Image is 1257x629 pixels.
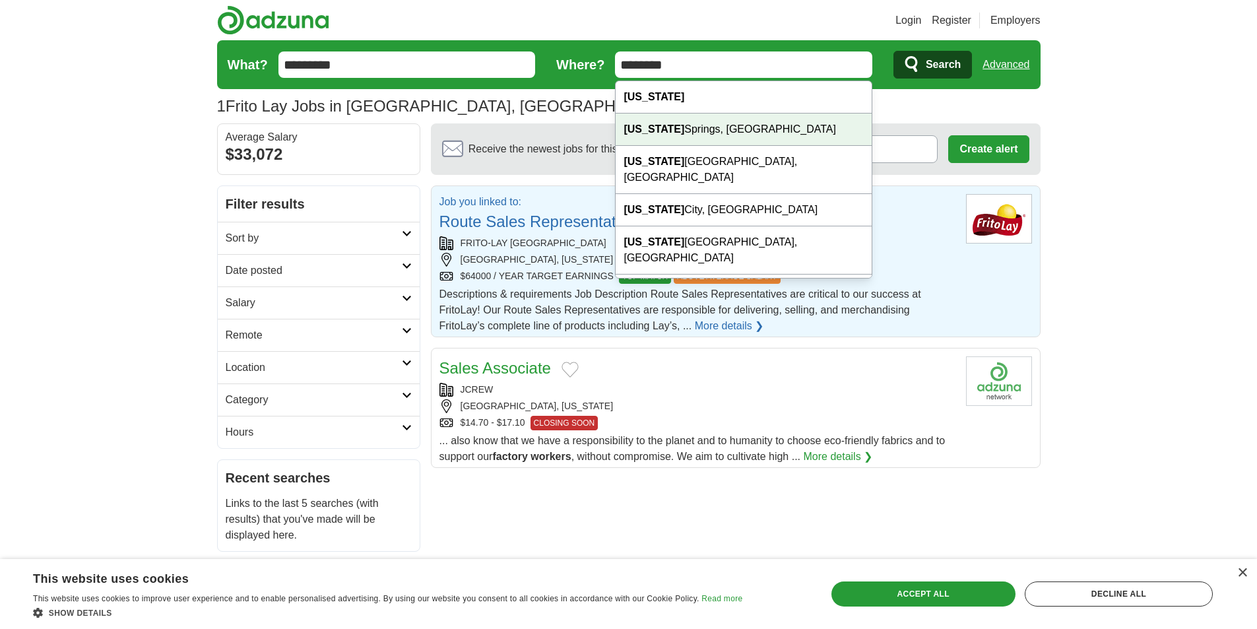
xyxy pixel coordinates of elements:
a: Read more, opens a new window [701,594,742,603]
a: Register [932,13,971,28]
strong: factory [492,451,527,462]
a: Salary [218,286,420,319]
p: Links to the last 5 searches (with results) that you've made will be displayed here. [226,496,412,543]
div: [GEOGRAPHIC_DATA], [GEOGRAPHIC_DATA] [616,226,872,275]
img: Company logo [966,356,1032,406]
div: [GEOGRAPHIC_DATA], [US_STATE] [439,399,955,413]
span: CLOSING SOON [531,416,598,430]
img: Adzuna logo [217,5,329,35]
div: FRITO-LAY [GEOGRAPHIC_DATA] [439,236,955,250]
a: Route Sales Representative [439,213,637,230]
h2: Location [226,360,402,376]
button: Search [893,51,972,79]
div: $33,072 [226,143,412,166]
a: Sort by [218,222,420,254]
div: Springs, [GEOGRAPHIC_DATA] [616,114,872,146]
span: Show details [49,609,112,618]
div: Decline all [1025,581,1213,607]
button: Add to favorite jobs [562,362,579,378]
p: Job you linked to: [439,194,637,210]
div: Average Salary [226,132,412,143]
span: 1 [217,94,226,118]
a: More details ❯ [695,318,764,334]
div: [GEOGRAPHIC_DATA], [GEOGRAPHIC_DATA] [616,275,872,307]
div: [GEOGRAPHIC_DATA], [GEOGRAPHIC_DATA] [616,146,872,194]
h2: Salary [226,295,402,311]
a: Login [895,13,921,28]
a: Hours [218,416,420,448]
label: What? [228,55,268,75]
h2: Remote [226,327,402,343]
span: Descriptions & requirements Job Description Route Sales Representatives are critical to our succe... [439,288,921,331]
label: Where? [556,55,604,75]
a: Remote [218,319,420,351]
strong: [US_STATE] [624,236,684,248]
div: $64000 / YEAR TARGET EARNINGS [439,269,955,284]
strong: [US_STATE] [624,204,684,215]
div: JCREW [439,383,955,397]
h1: Frito Lay Jobs in [GEOGRAPHIC_DATA], [GEOGRAPHIC_DATA] [217,97,685,115]
a: Date posted [218,254,420,286]
a: Sales Associate [439,359,551,377]
h2: Sort by [226,230,402,246]
span: ... also know that we have a responsibility to the planet and to humanity to choose eco-friendly ... [439,435,946,462]
a: Category [218,383,420,416]
h2: Recent searches [226,468,412,488]
img: Company logo [966,194,1032,244]
strong: workers [531,451,571,462]
h2: Date posted [226,263,402,279]
span: Receive the newest jobs for this search : [468,141,694,157]
a: Employers [990,13,1041,28]
span: Search [926,51,961,78]
div: [GEOGRAPHIC_DATA], [US_STATE] [439,253,955,267]
div: Accept all [831,581,1015,607]
a: Location [218,351,420,383]
strong: [US_STATE] [624,91,684,102]
div: Show details [33,606,742,619]
span: This website uses cookies to improve user experience and to enable personalised advertising. By u... [33,594,699,603]
h2: Filter results [218,186,420,222]
h2: Category [226,392,402,408]
strong: [US_STATE] [624,156,684,167]
div: This website uses cookies [33,567,709,587]
div: Close [1237,568,1247,578]
button: Create alert [948,135,1029,163]
h2: Hours [226,424,402,440]
strong: [US_STATE] [624,123,684,135]
div: City, [GEOGRAPHIC_DATA] [616,194,872,226]
a: Advanced [983,51,1029,78]
div: $14.70 - $17.10 [439,416,955,430]
a: More details ❯ [803,449,872,465]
